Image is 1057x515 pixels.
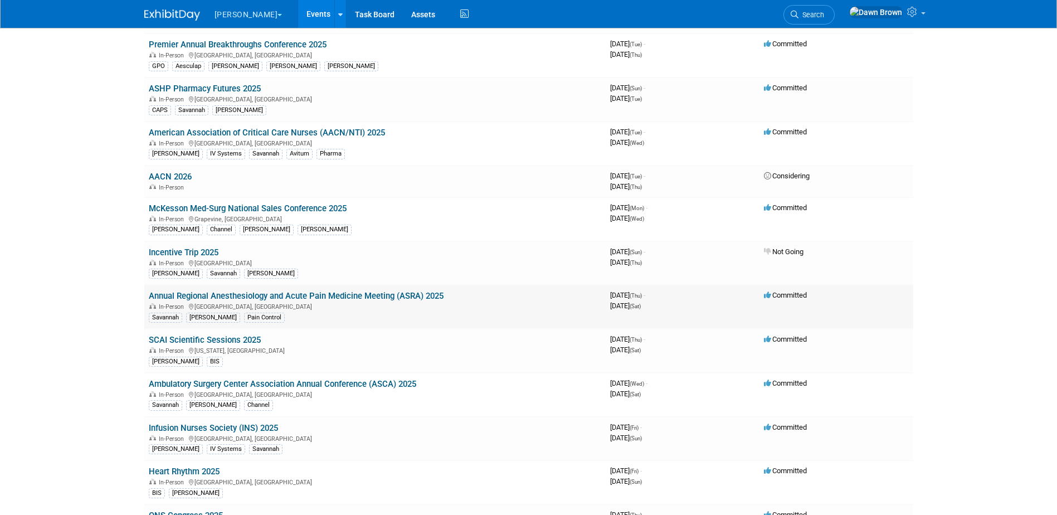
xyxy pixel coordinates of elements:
span: [DATE] [610,50,642,59]
span: In-Person [159,435,187,443]
span: - [644,335,645,343]
div: [PERSON_NAME] [186,313,240,323]
div: Savannah [149,313,182,323]
div: [GEOGRAPHIC_DATA], [GEOGRAPHIC_DATA] [149,302,601,310]
span: - [644,84,645,92]
div: [PERSON_NAME] [149,357,203,367]
span: In-Person [159,303,187,310]
span: In-Person [159,479,187,486]
div: [PERSON_NAME] [186,400,240,410]
div: [PERSON_NAME] [149,269,203,279]
div: BIS [149,488,165,498]
a: Infusion Nurses Society (INS) 2025 [149,423,278,433]
span: (Mon) [630,205,644,211]
span: [DATE] [610,138,644,147]
div: IV Systems [207,149,245,159]
span: - [644,247,645,256]
img: In-Person Event [149,347,156,353]
span: In-Person [159,140,187,147]
span: [DATE] [610,302,641,310]
div: Pharma [316,149,345,159]
span: In-Person [159,52,187,59]
div: [GEOGRAPHIC_DATA], [GEOGRAPHIC_DATA] [149,50,601,59]
div: [US_STATE], [GEOGRAPHIC_DATA] [149,346,601,354]
span: Not Going [764,247,803,256]
span: In-Person [159,347,187,354]
span: [DATE] [610,94,642,103]
span: [DATE] [610,467,642,475]
a: ASHP Pharmacy Futures 2025 [149,84,261,94]
span: Committed [764,291,807,299]
span: [DATE] [610,434,642,442]
span: Committed [764,379,807,387]
div: Grapevine, [GEOGRAPHIC_DATA] [149,214,601,223]
img: In-Person Event [149,140,156,145]
div: Channel [244,400,273,410]
span: Committed [764,40,807,48]
span: Committed [764,335,807,343]
span: (Wed) [630,140,644,146]
span: [DATE] [610,477,642,485]
a: SCAI Scientific Sessions 2025 [149,335,261,345]
span: (Thu) [630,260,642,266]
span: (Wed) [630,381,644,387]
a: Incentive Trip 2025 [149,247,218,257]
a: McKesson Med-Surg National Sales Conference 2025 [149,203,347,213]
div: CAPS [149,105,171,115]
span: [DATE] [610,379,647,387]
a: American Association of Critical Care Nurses (AACN/NTI) 2025 [149,128,385,138]
span: - [644,128,645,136]
span: (Sat) [630,303,641,309]
div: [PERSON_NAME] [208,61,262,71]
span: Committed [764,467,807,475]
div: GPO [149,61,168,71]
a: Ambulatory Surgery Center Association Annual Conference (ASCA) 2025 [149,379,416,389]
img: Dawn Brown [849,6,903,18]
div: Savannah [175,105,208,115]
img: In-Person Event [149,391,156,397]
span: (Sun) [630,435,642,441]
div: Savannah [149,400,182,410]
span: In-Person [159,96,187,103]
span: [DATE] [610,335,645,343]
span: Committed [764,128,807,136]
span: [DATE] [610,84,645,92]
div: [GEOGRAPHIC_DATA] [149,258,601,267]
span: (Fri) [630,425,639,431]
span: - [644,172,645,180]
span: Search [798,11,824,19]
div: [PERSON_NAME] [324,61,378,71]
img: In-Person Event [149,479,156,484]
div: [PERSON_NAME] [266,61,320,71]
span: [DATE] [610,172,645,180]
a: AACN 2026 [149,172,192,182]
span: (Sun) [630,249,642,255]
div: Savannah [249,149,282,159]
div: [PERSON_NAME] [149,444,203,454]
div: [PERSON_NAME] [149,225,203,235]
span: Committed [764,203,807,212]
span: (Tue) [630,96,642,102]
span: In-Person [159,184,187,191]
a: Premier Annual Breakthroughs Conference 2025 [149,40,327,50]
div: Aesculap [172,61,204,71]
span: (Sat) [630,347,641,353]
span: - [646,203,647,212]
div: [GEOGRAPHIC_DATA], [GEOGRAPHIC_DATA] [149,138,601,147]
span: Committed [764,423,807,431]
span: [DATE] [610,182,642,191]
a: Search [783,5,835,25]
span: - [644,291,645,299]
span: (Wed) [630,216,644,222]
img: In-Person Event [149,96,156,101]
div: [GEOGRAPHIC_DATA], [GEOGRAPHIC_DATA] [149,434,601,443]
img: In-Person Event [149,260,156,265]
span: Considering [764,172,810,180]
div: Avitum [286,149,313,159]
span: (Sun) [630,479,642,485]
div: [PERSON_NAME] [244,269,298,279]
img: In-Person Event [149,52,156,57]
span: (Tue) [630,129,642,135]
span: [DATE] [610,247,645,256]
span: - [640,467,642,475]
